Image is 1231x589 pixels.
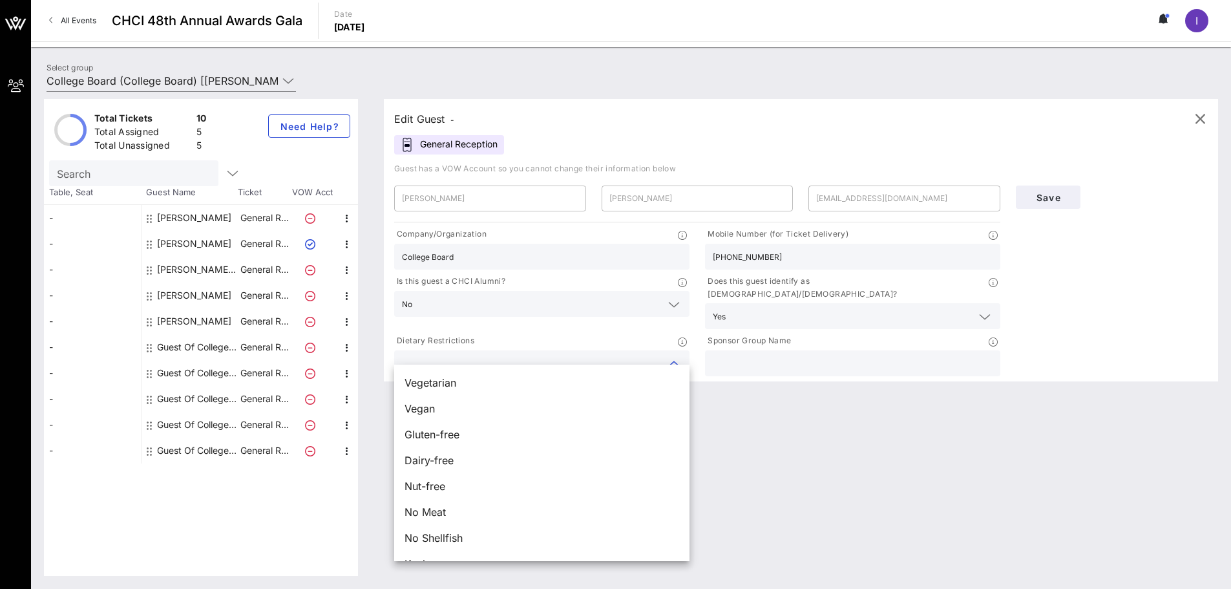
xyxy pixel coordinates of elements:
[268,114,350,138] button: Need Help?
[94,139,191,155] div: Total Unassigned
[705,228,848,241] p: Mobile Number (for Ticket Delivery)
[405,375,456,391] span: Vegetarian
[238,360,290,386] p: General R…
[47,63,93,72] label: Select group
[157,205,231,231] div: Elena Davis
[157,438,238,464] div: Guest Of College Board
[394,135,504,155] div: General Reception
[44,334,141,360] div: -
[705,334,791,348] p: Sponsor Group Name
[405,427,459,442] span: Gluten-free
[44,308,141,334] div: -
[44,231,141,257] div: -
[1026,192,1070,203] span: Save
[157,283,231,308] div: Richard Velazquez
[238,386,290,412] p: General R…
[609,188,786,209] input: Last Name*
[405,556,438,572] span: Kosher
[112,11,302,30] span: CHCI 48th Annual Awards Gala
[238,231,290,257] p: General R…
[394,228,487,241] p: Company/Organization
[238,412,290,438] p: General R…
[402,300,412,309] div: No
[816,188,993,209] input: Email*
[44,412,141,438] div: -
[405,453,454,468] span: Dairy-free
[394,162,1208,175] p: Guest has a VOW Account so you cannot change their information below
[44,186,141,199] span: Table, Seat
[405,401,435,416] span: Vegan
[405,478,445,494] span: Nut-free
[157,412,238,438] div: Guest Of College Board
[157,257,238,283] div: Jamila M Shabazz Brathwaite
[289,186,335,199] span: VOW Acct
[713,312,726,321] div: Yes
[44,360,141,386] div: -
[394,275,505,288] p: Is this guest a CHCI Alumni?
[157,308,231,334] div: Valerie Pereyra
[61,16,96,25] span: All Events
[1185,9,1208,32] div: I
[238,283,290,308] p: General R…
[141,186,238,199] span: Guest Name
[157,334,238,360] div: Guest Of College Board
[44,257,141,283] div: -
[334,21,365,34] p: [DATE]
[157,231,231,257] div: Ismael Ayala
[238,257,290,283] p: General R…
[196,112,207,128] div: 10
[44,438,141,464] div: -
[394,291,689,317] div: No
[450,115,454,125] span: -
[157,386,238,412] div: Guest Of College Board
[1016,186,1080,209] button: Save
[196,125,207,142] div: 5
[394,110,454,128] div: Edit Guest
[334,8,365,21] p: Date
[157,360,238,386] div: Guest Of College Board
[238,308,290,334] p: General R…
[238,334,290,360] p: General R…
[394,334,474,348] p: Dietary Restrictions
[405,504,446,520] span: No Meat
[238,186,289,199] span: Ticket
[279,121,339,132] span: Need Help?
[238,438,290,464] p: General R…
[196,139,207,155] div: 5
[94,125,191,142] div: Total Assigned
[705,303,1000,329] div: Yes
[44,283,141,308] div: -
[44,205,141,231] div: -
[238,205,290,231] p: General R…
[44,386,141,412] div: -
[41,10,104,31] a: All Events
[1195,14,1198,27] span: I
[402,188,578,209] input: First Name*
[705,275,989,301] p: Does this guest identify as [DEMOGRAPHIC_DATA]/[DEMOGRAPHIC_DATA]?
[405,530,463,546] span: No Shellfish
[94,112,191,128] div: Total Tickets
